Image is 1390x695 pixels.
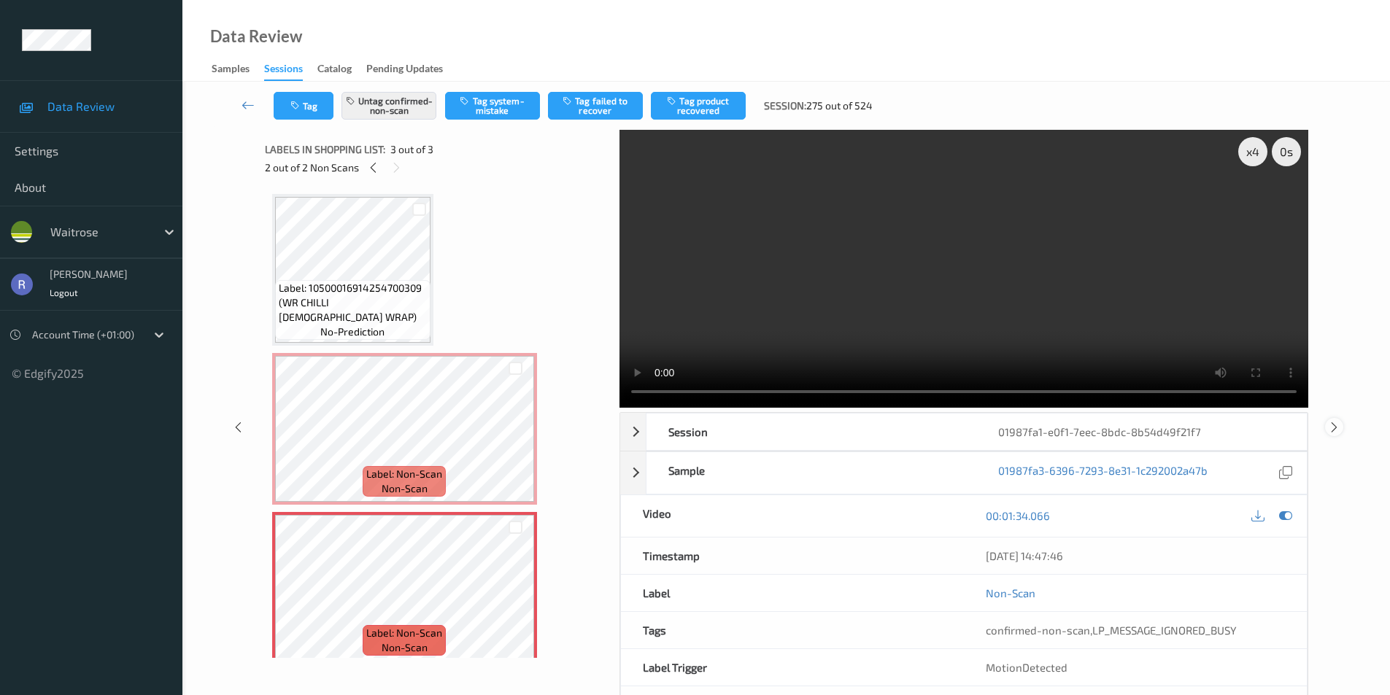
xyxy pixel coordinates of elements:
[986,624,1237,637] span: ,
[986,548,1285,563] div: [DATE] 14:47:46
[212,61,250,79] div: Samples
[620,451,1308,494] div: Sample01987fa3-6396-7293-8e31-1c292002a47b
[264,61,303,81] div: Sessions
[210,29,302,44] div: Data Review
[646,452,976,494] div: Sample
[548,92,643,120] button: Tag failed to recover
[265,142,385,157] span: Labels in shopping list:
[264,59,317,81] a: Sessions
[976,413,1306,450] div: 01987fa1-e0f1-7eec-8bdc-8b54d49f21f7
[274,92,333,120] button: Tag
[806,98,873,113] span: 275 out of 524
[998,463,1208,483] a: 01987fa3-6396-7293-8e31-1c292002a47b
[621,537,964,574] div: Timestamp
[964,649,1307,686] div: MotionDetected
[382,640,428,655] span: non-scan
[279,281,427,325] span: Label: 10500016914254700309 (WR CHILLI [DEMOGRAPHIC_DATA] WRAP)
[320,325,385,339] span: no-prediction
[1272,137,1301,166] div: 0 s
[265,158,609,176] div: 2 out of 2 Non Scans
[212,59,264,79] a: Samples
[366,467,442,481] span: Label: Non-Scan
[366,59,457,79] a: Pending Updates
[621,575,964,611] div: Label
[1238,137,1267,166] div: x 4
[1092,624,1237,637] span: LP_MESSAGE_IGNORED_BUSY
[390,142,433,157] span: 3 out of 3
[621,495,964,537] div: Video
[986,508,1050,523] a: 00:01:34.066
[317,61,352,79] div: Catalog
[621,612,964,648] div: Tags
[366,61,443,79] div: Pending Updates
[621,649,964,686] div: Label Trigger
[317,59,366,79] a: Catalog
[445,92,540,120] button: Tag system-mistake
[366,626,442,640] span: Label: Non-Scan
[341,92,436,120] button: Untag confirmed-non-scan
[986,624,1090,637] span: confirmed-non-scan
[646,413,976,450] div: Session
[620,413,1308,451] div: Session01987fa1-e0f1-7eec-8bdc-8b54d49f21f7
[764,98,806,113] span: Session:
[986,586,1035,600] a: Non-Scan
[382,481,428,496] span: non-scan
[651,92,746,120] button: Tag product recovered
